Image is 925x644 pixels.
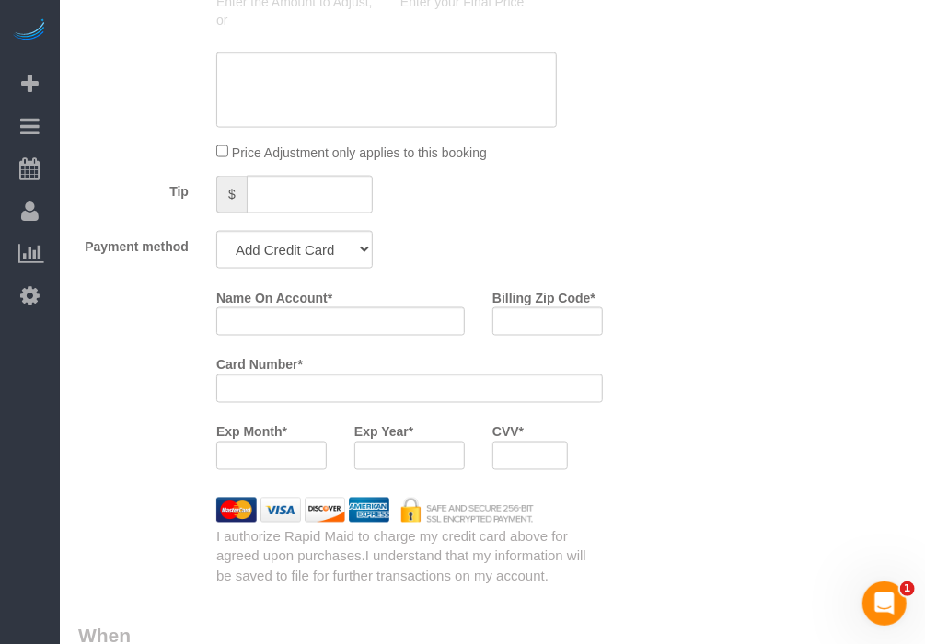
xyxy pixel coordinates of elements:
[64,176,202,201] label: Tip
[216,417,287,442] label: Exp Month
[862,581,907,626] iframe: Intercom live chat
[202,527,617,586] div: I authorize Rapid Maid to charge my credit card above for agreed upon purchases.
[202,498,548,523] img: credit cards
[216,350,303,374] label: Card Number
[216,176,247,213] span: $
[232,145,487,160] span: Price Adjustment only applies to this booking
[216,548,586,583] span: I understand that my information will be saved to file for further transactions on my account.
[492,282,595,307] label: Billing Zip Code
[354,417,413,442] label: Exp Year
[11,18,48,44] img: Automaid Logo
[216,282,332,307] label: Name On Account
[64,231,202,256] label: Payment method
[492,417,524,442] label: CVV
[900,581,915,596] span: 1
